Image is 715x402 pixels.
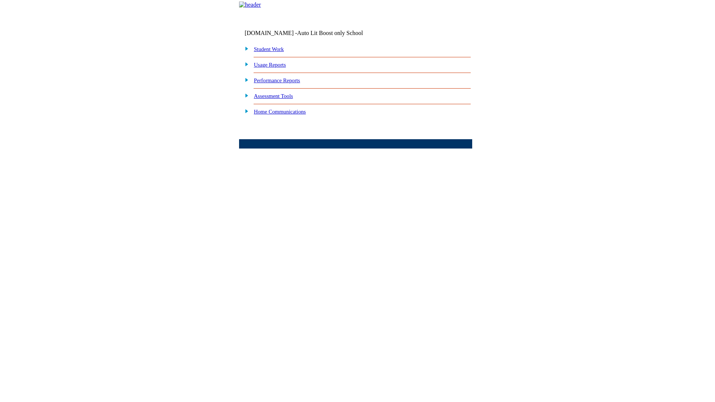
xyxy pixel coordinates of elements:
[241,108,249,114] img: plus.gif
[254,46,284,52] a: Student Work
[241,61,249,67] img: plus.gif
[254,77,300,83] a: Performance Reports
[254,62,286,68] a: Usage Reports
[254,93,293,99] a: Assessment Tools
[241,45,249,52] img: plus.gif
[239,1,261,8] img: header
[241,92,249,99] img: plus.gif
[241,76,249,83] img: plus.gif
[297,30,363,36] nobr: Auto Lit Boost only School
[245,30,382,36] td: [DOMAIN_NAME] -
[254,109,306,115] a: Home Communications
